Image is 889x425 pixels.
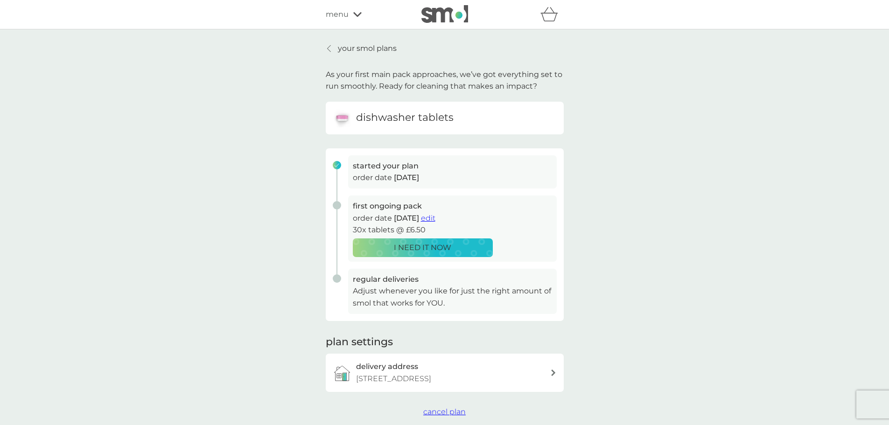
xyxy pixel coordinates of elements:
img: dishwasher tablets [333,109,351,127]
a: your smol plans [326,42,397,55]
button: edit [421,212,435,224]
span: menu [326,8,349,21]
div: basket [540,5,564,24]
p: order date [353,172,552,184]
p: order date [353,212,552,224]
h3: first ongoing pack [353,200,552,212]
button: I NEED IT NOW [353,238,493,257]
p: As your first main pack approaches, we’ve got everything set to run smoothly. Ready for cleaning ... [326,69,564,92]
span: cancel plan [423,407,466,416]
p: Adjust whenever you like for just the right amount of smol that works for YOU. [353,285,552,309]
span: [DATE] [394,173,419,182]
h3: regular deliveries [353,273,552,286]
span: [DATE] [394,214,419,223]
p: 30x tablets @ £6.50 [353,224,552,236]
img: smol [421,5,468,23]
p: [STREET_ADDRESS] [356,373,431,385]
p: your smol plans [338,42,397,55]
h2: plan settings [326,335,393,349]
span: edit [421,214,435,223]
h6: dishwasher tablets [356,111,454,125]
button: cancel plan [423,406,466,418]
h3: started your plan [353,160,552,172]
a: delivery address[STREET_ADDRESS] [326,354,564,391]
h3: delivery address [356,361,418,373]
p: I NEED IT NOW [394,242,451,254]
